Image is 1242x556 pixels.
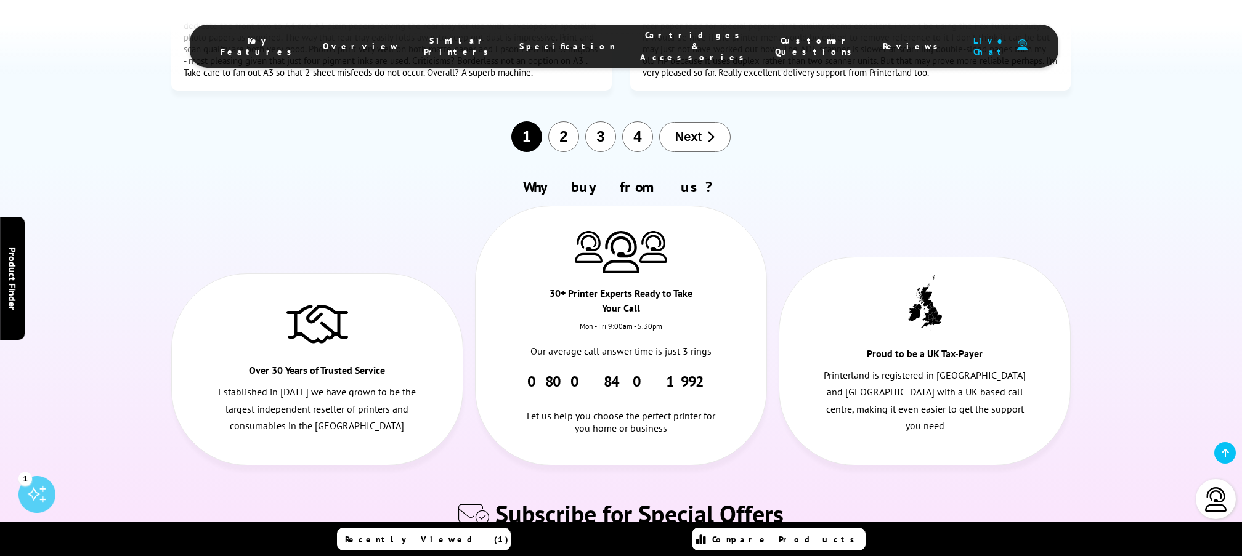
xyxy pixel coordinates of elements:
button: 4 [622,121,653,152]
div: Over 30 Years of Trusted Service [245,363,390,384]
span: Similar Printers [424,35,495,57]
img: Printer Experts [639,231,667,262]
span: Subscribe for Special Offers [495,498,784,530]
h2: Why buy from us? [165,177,1076,196]
img: UK tax payer [908,275,942,331]
img: Trusted Service [286,299,348,348]
span: Product Finder [6,246,18,310]
span: Key Features [221,35,298,57]
a: 0800 840 1992 [527,372,714,391]
img: user-headset-duotone.svg [1017,39,1028,51]
p: Established in [DATE] we have grown to be the largest independent reseller of printers and consum... [216,384,419,434]
img: Printer Experts [575,231,603,262]
div: Proud to be a UK Tax-Payer [852,346,997,367]
span: Reviews [883,41,944,52]
img: Printer Experts [603,231,639,273]
span: Specification [519,41,615,52]
p: Printerland is registered in [GEOGRAPHIC_DATA] and [GEOGRAPHIC_DATA] with a UK based call centre,... [823,367,1026,434]
a: Compare Products [692,528,866,550]
div: 30+ Printer Experts Ready to Take Your Call [548,286,694,321]
button: Next [659,122,731,152]
span: Compare Products [712,534,861,545]
button: 2 [548,121,579,152]
span: Cartridges & Accessories [640,30,750,63]
span: Customer Questions [775,35,858,57]
span: Recently Viewed (1) [345,534,509,545]
p: Our average call answer time is just 3 rings [519,343,723,360]
div: 1 [18,472,32,485]
img: user-headset-light.svg [1204,487,1228,512]
button: 3 [585,121,616,152]
div: Let us help you choose the perfect printer for you home or business [519,391,723,434]
div: Mon - Fri 9:00am - 5.30pm [476,321,766,343]
span: Live Chat [969,35,1011,57]
a: Recently Viewed (1) [337,528,511,550]
span: Next [675,130,702,144]
span: Overview [323,41,399,52]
